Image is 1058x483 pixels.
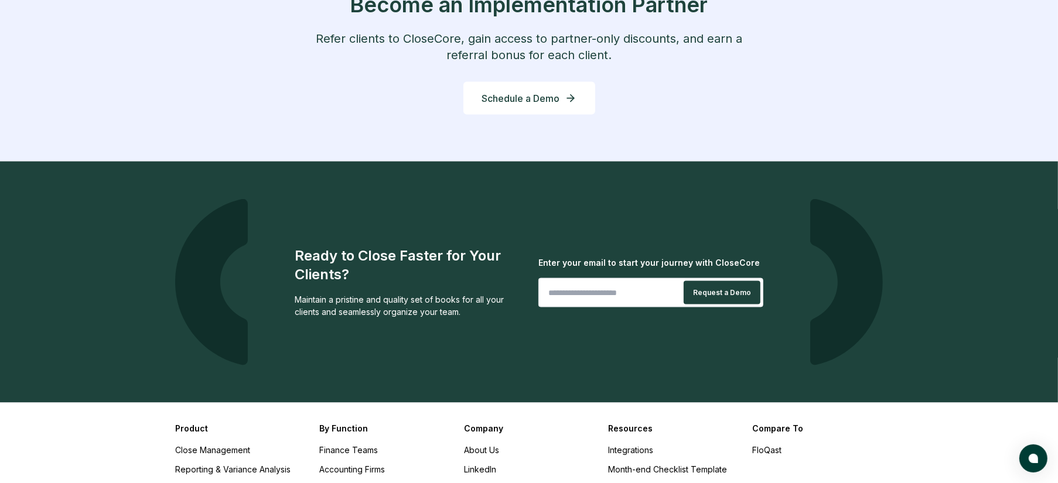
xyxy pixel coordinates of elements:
[295,246,520,284] div: Ready to Close Faster for Your Clients?
[1019,444,1047,472] button: atlas-launcher
[753,445,782,455] a: FloQast
[175,464,291,474] a: Reporting & Variance Analysis
[319,445,378,455] a: Finance Teams
[608,445,653,455] a: Integrations
[295,293,520,318] div: Maintain a pristine and quality set of books for all your clients and seamlessly organize your team.
[608,464,727,474] a: Month-end Checklist Template
[175,445,250,455] a: Close Management
[684,281,760,304] button: Request a Demo
[175,422,305,434] h3: Product
[464,464,496,474] a: LinkedIn
[608,422,738,434] h3: Resources
[319,422,449,434] h3: By Function
[464,445,499,455] a: About Us
[810,199,883,365] img: logo
[464,422,594,434] h3: Company
[538,256,763,269] div: Enter your email to start your journey with CloseCore
[319,464,385,474] a: Accounting Firms
[304,30,754,63] p: Refer clients to CloseCore, gain access to partner-only discounts, and earn a referral bonus for ...
[175,199,248,365] img: logo
[753,422,883,434] h3: Compare To
[463,82,595,115] button: Schedule a Demo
